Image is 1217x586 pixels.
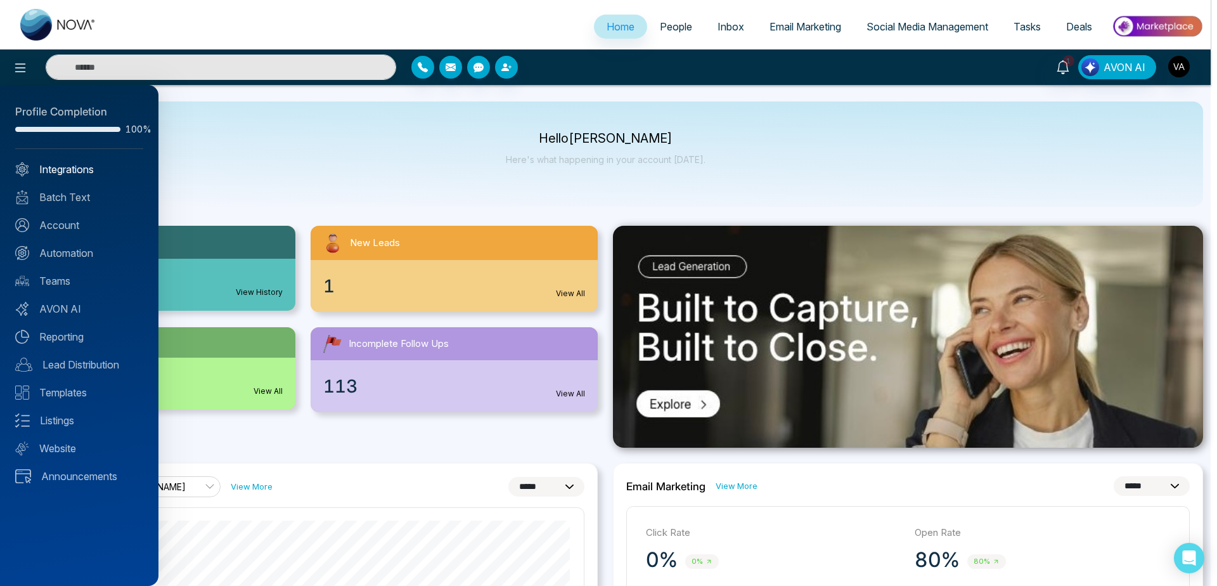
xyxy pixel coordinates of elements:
[15,302,29,316] img: Avon-AI.svg
[15,245,143,261] a: Automation
[15,441,143,456] a: Website
[15,413,143,428] a: Listings
[15,162,29,176] img: Integrated.svg
[15,441,29,455] img: Website.svg
[15,218,29,232] img: Account.svg
[15,273,143,289] a: Teams
[15,469,143,484] a: Announcements
[15,274,29,288] img: team.svg
[15,413,30,427] img: Listings.svg
[15,357,143,372] a: Lead Distribution
[15,218,143,233] a: Account
[15,246,29,260] img: Automation.svg
[15,358,32,372] img: Lead-dist.svg
[15,301,143,316] a: AVON AI
[15,190,29,204] img: batch_text_white.png
[15,329,143,344] a: Reporting
[15,330,29,344] img: Reporting.svg
[15,104,143,120] div: Profile Completion
[15,190,143,205] a: Batch Text
[15,385,143,400] a: Templates
[15,162,143,177] a: Integrations
[15,469,31,483] img: announcements.svg
[1174,543,1204,573] div: Open Intercom Messenger
[15,386,29,400] img: Templates.svg
[126,125,143,134] span: 100%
